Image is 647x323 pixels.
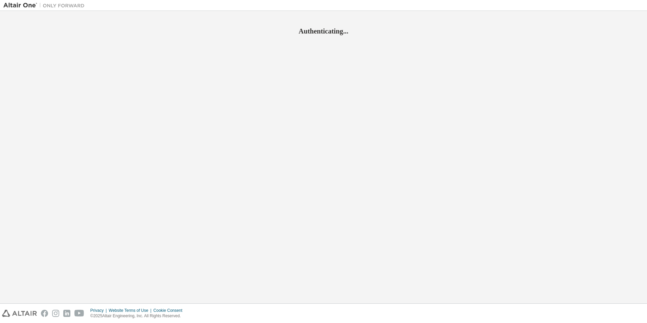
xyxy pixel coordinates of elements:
[90,308,109,313] div: Privacy
[41,310,48,317] img: facebook.svg
[63,310,70,317] img: linkedin.svg
[90,313,186,319] p: © 2025 Altair Engineering, Inc. All Rights Reserved.
[153,308,186,313] div: Cookie Consent
[109,308,153,313] div: Website Terms of Use
[2,310,37,317] img: altair_logo.svg
[3,2,88,9] img: Altair One
[74,310,84,317] img: youtube.svg
[52,310,59,317] img: instagram.svg
[3,27,644,36] h2: Authenticating...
